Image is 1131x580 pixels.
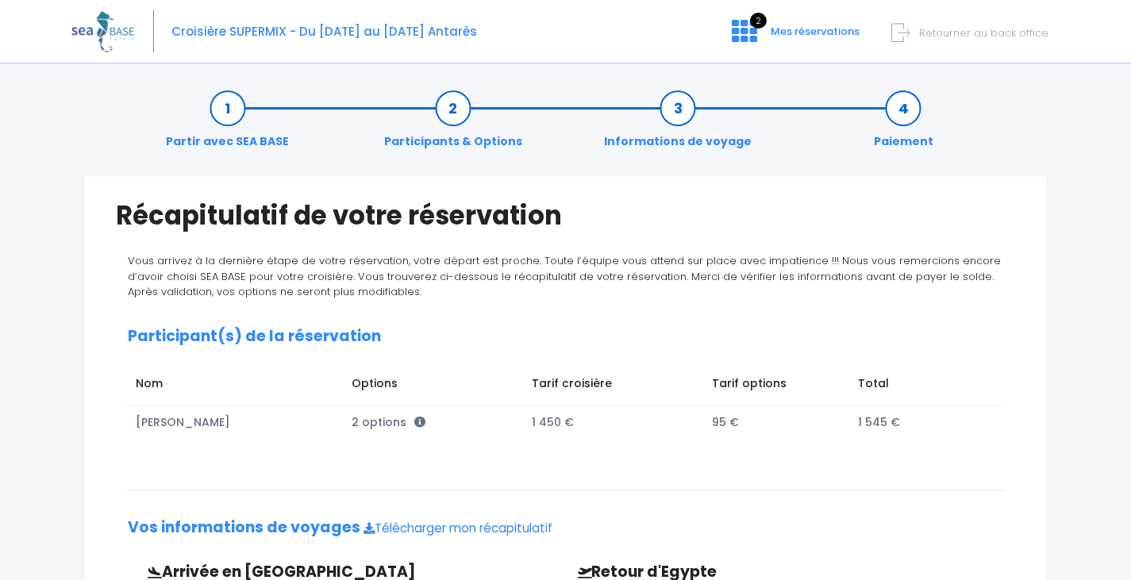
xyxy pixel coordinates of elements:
a: Paiement [866,100,941,150]
a: Télécharger mon récapitulatif [364,520,552,536]
a: Partir avec SEA BASE [158,100,297,150]
span: Vous arrivez à la dernière étape de votre réservation, votre départ est proche. Toute l’équipe vo... [128,253,1001,299]
a: 2 Mes réservations [719,29,869,44]
td: 1 450 € [524,406,704,439]
td: Nom [128,367,344,405]
span: 2 options [352,414,425,430]
span: <p style='text-align:left; padding : 10px; padding-bottom:0; margin-bottom:10px'> - 2ème Pont sup... [414,414,425,430]
a: Informations de voyage [596,100,760,150]
td: Total [850,367,987,405]
span: Croisière SUPERMIX - Du [DATE] au [DATE] Antarès [171,23,477,40]
td: Options [344,367,524,405]
span: Mes réservations [771,24,860,39]
h2: Participant(s) de la réservation [128,328,1003,346]
td: Tarif croisière [524,367,704,405]
td: [PERSON_NAME] [128,406,344,439]
td: 1 545 € [850,406,987,439]
td: Tarif options [704,367,850,405]
a: Retourner au back office [898,25,1048,40]
span: Retourner au back office [919,25,1048,40]
h1: Récapitulatif de votre réservation [116,200,1015,231]
a: Participants & Options [376,100,530,150]
h2: Vos informations de voyages [128,519,1003,537]
span: 2 [750,13,767,29]
td: 95 € [704,406,850,439]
